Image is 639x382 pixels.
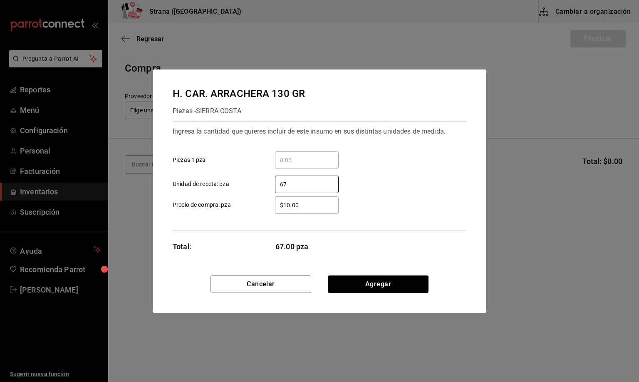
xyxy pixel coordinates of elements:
[173,104,305,118] div: Piezas - SIERRA COSTA
[173,180,229,189] span: Unidad de receta: pza
[275,155,339,165] input: Piezas 1 pza
[328,275,428,293] button: Agregar
[173,125,466,138] div: Ingresa la cantidad que quieres incluir de este insumo en sus distintas unidades de medida.
[173,86,305,101] div: H. CAR. ARRACHERA 130 GR
[275,179,339,189] input: Unidad de receta: pza
[173,156,206,164] span: Piezas 1 pza
[275,241,339,252] span: 67.00 pza
[173,241,192,252] div: Total:
[275,200,339,210] input: Precio de compra: pza
[211,275,311,293] button: Cancelar
[173,201,231,209] span: Precio de compra: pza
